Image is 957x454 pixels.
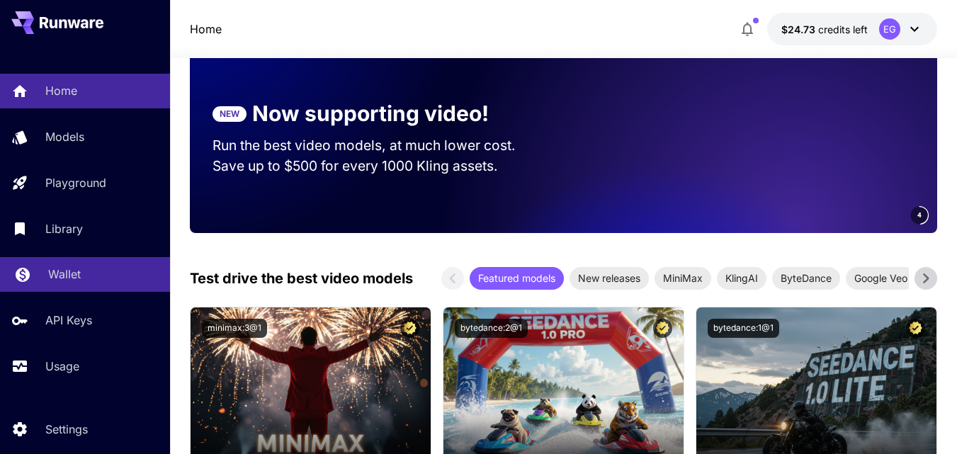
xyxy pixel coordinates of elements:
[653,319,672,338] button: Certified Model – Vetted for best performance and includes a commercial license.
[781,23,818,35] span: $24.73
[570,267,649,290] div: New releases
[45,312,92,329] p: API Keys
[767,13,937,45] button: $24.73245EG
[879,18,900,40] div: EG
[570,271,649,285] span: New releases
[717,267,766,290] div: KlingAI
[781,22,868,37] div: $24.73245
[202,319,267,338] button: minimax:3@1
[45,82,77,99] p: Home
[48,266,81,283] p: Wallet
[906,319,925,338] button: Certified Model – Vetted for best performance and includes a commercial license.
[470,267,564,290] div: Featured models
[917,210,922,220] span: 4
[818,23,868,35] span: credits left
[45,358,79,375] p: Usage
[252,98,489,130] p: Now supporting video!
[400,319,419,338] button: Certified Model – Vetted for best performance and includes a commercial license.
[772,267,840,290] div: ByteDance
[190,21,222,38] nav: breadcrumb
[717,271,766,285] span: KlingAI
[45,421,88,438] p: Settings
[772,271,840,285] span: ByteDance
[213,156,541,176] p: Save up to $500 for every 1000 Kling assets.
[190,268,413,289] p: Test drive the best video models
[470,271,564,285] span: Featured models
[655,267,711,290] div: MiniMax
[846,267,916,290] div: Google Veo
[655,271,711,285] span: MiniMax
[213,135,541,156] p: Run the best video models, at much lower cost.
[45,220,83,237] p: Library
[45,174,106,191] p: Playground
[708,319,779,338] button: bytedance:1@1
[455,319,528,338] button: bytedance:2@1
[45,128,84,145] p: Models
[846,271,916,285] span: Google Veo
[190,21,222,38] a: Home
[220,108,239,120] p: NEW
